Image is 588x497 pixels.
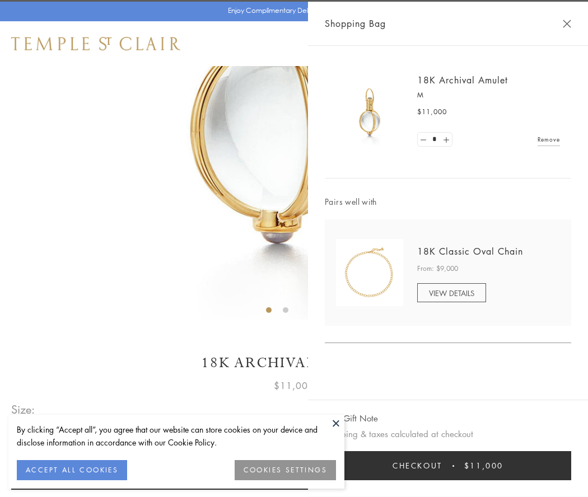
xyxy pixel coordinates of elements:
[417,263,458,274] span: From: $9,000
[538,133,560,146] a: Remove
[235,460,336,480] button: COOKIES SETTINGS
[336,78,403,146] img: 18K Archival Amulet
[325,16,386,31] span: Shopping Bag
[464,460,503,472] span: $11,000
[563,20,571,28] button: Close Shopping Bag
[274,378,314,393] span: $11,000
[393,460,442,472] span: Checkout
[417,106,447,118] span: $11,000
[17,460,127,480] button: ACCEPT ALL COOKIES
[336,239,403,306] img: N88865-OV18
[418,133,429,147] a: Set quantity to 0
[11,37,180,50] img: Temple St. Clair
[325,411,378,425] button: Add Gift Note
[325,451,571,480] button: Checkout $11,000
[417,90,560,101] p: M
[325,195,571,208] span: Pairs well with
[228,5,355,16] p: Enjoy Complimentary Delivery & Returns
[17,423,336,449] div: By clicking “Accept all”, you agree that our website can store cookies on your device and disclos...
[417,74,508,86] a: 18K Archival Amulet
[429,288,474,298] span: VIEW DETAILS
[417,283,486,302] a: VIEW DETAILS
[440,133,451,147] a: Set quantity to 2
[325,427,571,441] p: Shipping & taxes calculated at checkout
[11,400,36,419] span: Size:
[417,245,523,257] a: 18K Classic Oval Chain
[11,353,577,373] h1: 18K Archival Amulet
